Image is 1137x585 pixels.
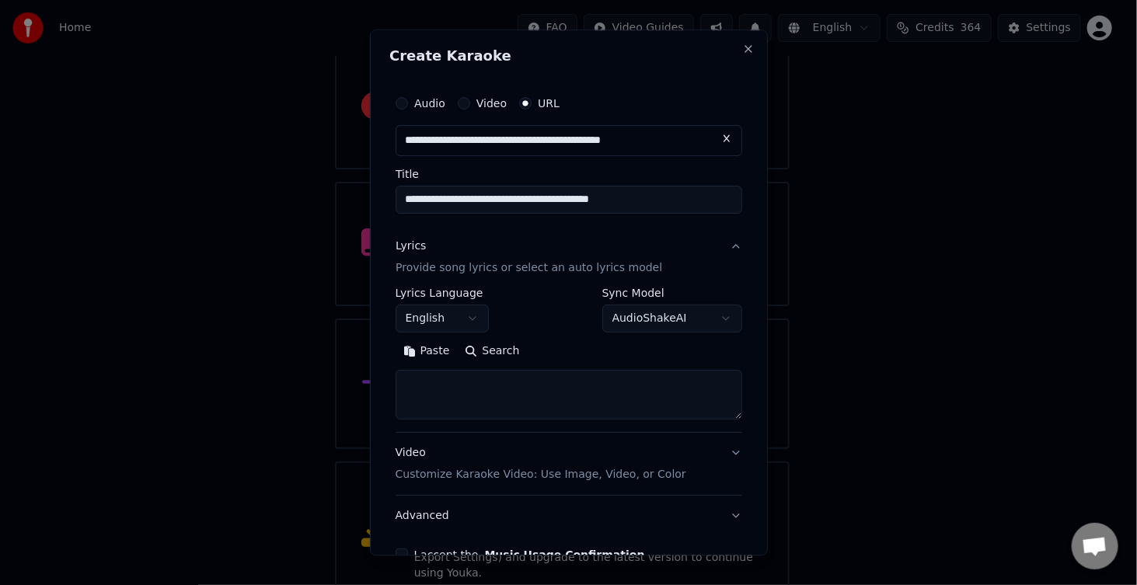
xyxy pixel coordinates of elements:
[476,98,506,109] label: Video
[414,550,645,561] label: I accept the
[457,340,527,364] button: Search
[396,288,489,299] label: Lyrics Language
[396,226,742,288] button: LyricsProvide song lyrics or select an auto lyrics model
[602,288,742,299] label: Sync Model
[484,550,644,561] button: I accept the
[414,98,445,109] label: Audio
[389,49,748,63] h2: Create Karaoke
[396,434,742,496] button: VideoCustomize Karaoke Video: Use Image, Video, or Color
[396,468,686,483] p: Customize Karaoke Video: Use Image, Video, or Color
[538,98,560,109] label: URL
[396,169,742,179] label: Title
[396,288,742,433] div: LyricsProvide song lyrics or select an auto lyrics model
[396,260,662,276] p: Provide song lyrics or select an auto lyrics model
[396,496,742,537] button: Advanced
[396,340,458,364] button: Paste
[396,446,686,483] div: Video
[396,239,426,254] div: Lyrics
